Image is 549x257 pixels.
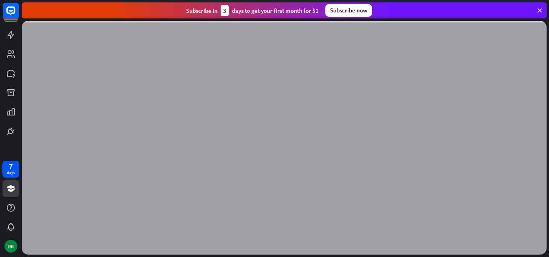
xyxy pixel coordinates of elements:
div: 3 [221,5,229,16]
div: Subscribe in days to get your first month for $1 [186,5,319,16]
div: days [7,170,15,176]
div: 7 [9,163,13,170]
a: 7 days [2,161,19,178]
div: Subscribe now [325,4,372,17]
div: RR [4,240,17,253]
